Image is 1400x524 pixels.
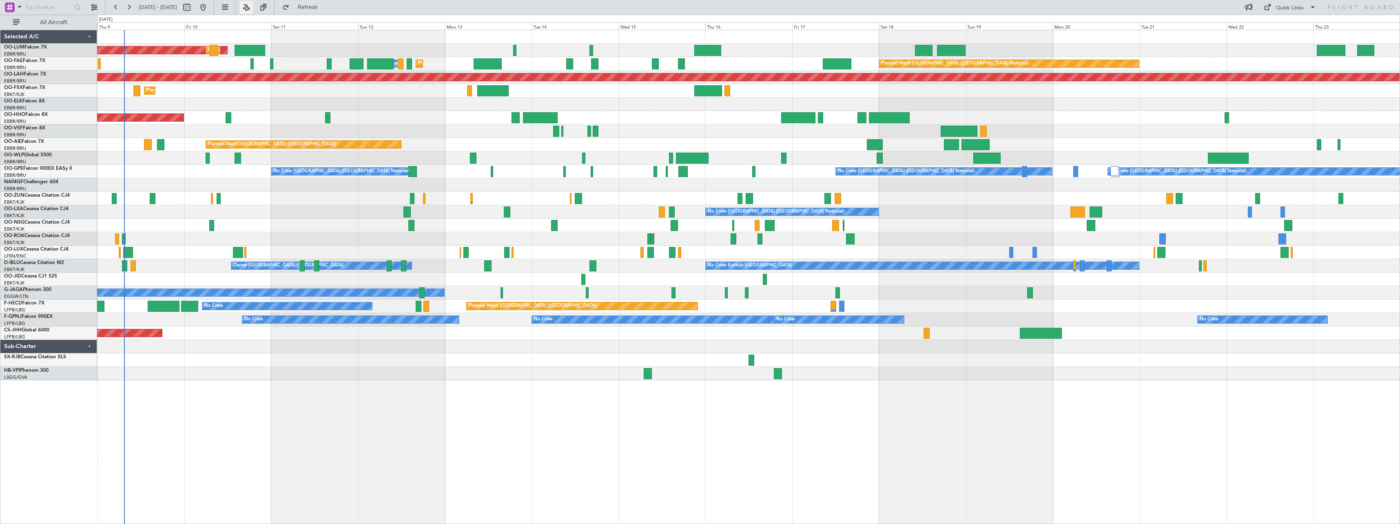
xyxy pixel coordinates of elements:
a: SX-RJBCessna Citation XLS [4,355,66,360]
div: Mon 13 [445,22,532,30]
a: CS-JHHGlobal 6000 [4,328,49,333]
span: OO-LXA [4,206,23,211]
a: OO-ZUNCessna Citation CJ4 [4,193,70,198]
div: Wed 22 [1227,22,1314,30]
a: D-IBLUCessna Citation M2 [4,260,64,265]
div: No Crew [GEOGRAPHIC_DATA] ([GEOGRAPHIC_DATA] National) [273,165,410,178]
a: OO-FSXFalcon 7X [4,85,45,90]
a: OO-VSFFalcon 8X [4,126,45,131]
span: OO-NSG [4,220,24,225]
div: Tue 14 [532,22,619,30]
a: HB-VPIPhenom 300 [4,368,49,373]
a: EBBR/BRU [4,159,26,165]
a: EBBR/BRU [4,118,26,124]
div: Fri 10 [184,22,271,30]
div: Mon 20 [1053,22,1140,30]
div: No Crew [GEOGRAPHIC_DATA] ([GEOGRAPHIC_DATA] National) [708,206,844,218]
a: EBKT/KJK [4,91,24,98]
a: EBKT/KJK [4,199,24,205]
a: EBKT/KJK [4,226,24,232]
div: Sat 11 [271,22,358,30]
a: EBBR/BRU [4,132,26,138]
div: No Crew [204,300,223,312]
span: OO-LUX [4,247,23,252]
a: OO-LXACessna Citation CJ4 [4,206,69,211]
div: No Crew [GEOGRAPHIC_DATA] ([GEOGRAPHIC_DATA] National) [838,165,975,178]
a: OO-HHOFalcon 8X [4,112,48,117]
div: Planned Maint [GEOGRAPHIC_DATA] ([GEOGRAPHIC_DATA] National) [208,44,356,56]
a: OO-AIEFalcon 7X [4,139,44,144]
a: EBKT/KJK [4,240,24,246]
input: Trip Number [25,1,72,13]
div: Sun 12 [358,22,445,30]
div: Planned Maint Melsbroek Air Base [418,58,490,70]
a: LFPB/LBG [4,334,25,340]
span: OO-JID [4,274,21,279]
div: Planned Maint [GEOGRAPHIC_DATA] ([GEOGRAPHIC_DATA]) [208,138,337,151]
a: OO-ROKCessna Citation CJ4 [4,233,70,238]
span: CS-JHH [4,328,22,333]
a: OO-ELKFalcon 8X [4,99,45,104]
a: N604GFChallenger 604 [4,180,58,184]
div: No Crew [776,313,795,326]
a: OO-LUMFalcon 7X [4,45,47,50]
a: EBBR/BRU [4,186,26,192]
a: OO-LUXCessna Citation CJ4 [4,247,69,252]
button: Refresh [279,1,328,14]
a: G-JAGAPhenom 300 [4,287,51,292]
a: EGGW/LTN [4,293,29,300]
div: Planned Maint [GEOGRAPHIC_DATA] ([GEOGRAPHIC_DATA]) [469,300,597,312]
a: OO-WLPGlobal 5500 [4,153,52,158]
span: OO-GPE [4,166,23,171]
span: HB-VPI [4,368,20,373]
button: Quick Links [1260,1,1320,14]
span: D-IBLU [4,260,20,265]
a: F-GPNJFalcon 900EX [4,314,53,319]
div: Sat 18 [879,22,966,30]
span: N604GF [4,180,23,184]
div: No Crew [534,313,553,326]
span: OO-LUM [4,45,24,50]
span: G-JAGA [4,287,23,292]
div: Wed 15 [619,22,706,30]
div: No Crew [244,313,263,326]
div: Thu 16 [705,22,792,30]
span: [DATE] - [DATE] [139,4,177,11]
div: No Crew Kortrijk-[GEOGRAPHIC_DATA] [708,260,792,272]
span: OO-FAE [4,58,23,63]
span: OO-ZUN [4,193,24,198]
a: EBBR/BRU [4,78,26,84]
a: EBBR/BRU [4,145,26,151]
span: F-GPNJ [4,314,22,319]
span: OO-VSF [4,126,23,131]
a: LSGG/GVA [4,374,27,380]
a: EBBR/BRU [4,51,26,57]
span: Refresh [291,4,325,10]
a: OO-FAEFalcon 7X [4,58,45,63]
div: Thu 9 [97,22,184,30]
span: SX-RJB [4,355,21,360]
a: EBKT/KJK [4,280,24,286]
a: EBBR/BRU [4,64,26,71]
a: OO-JIDCessna CJ1 525 [4,274,57,279]
a: EBKT/KJK [4,213,24,219]
span: OO-ROK [4,233,24,238]
a: OO-LAHFalcon 7X [4,72,46,77]
button: All Aircraft [9,16,89,29]
div: No Crew [1200,313,1218,326]
span: All Aircraft [21,20,86,25]
div: Sun 19 [966,22,1053,30]
div: Tue 21 [1140,22,1227,30]
span: OO-LAH [4,72,24,77]
a: F-HECDFalcon 7X [4,301,44,306]
span: OO-FSX [4,85,23,90]
div: Owner [GEOGRAPHIC_DATA]-[GEOGRAPHIC_DATA] [233,260,343,272]
span: F-HECD [4,301,22,306]
a: LFPB/LBG [4,320,25,326]
div: Quick Links [1276,4,1304,12]
div: Fri 17 [792,22,879,30]
div: No Crew [GEOGRAPHIC_DATA] ([GEOGRAPHIC_DATA] National) [1110,165,1247,178]
span: OO-HHO [4,112,25,117]
span: OO-ELK [4,99,22,104]
a: LFPB/LBG [4,307,25,313]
